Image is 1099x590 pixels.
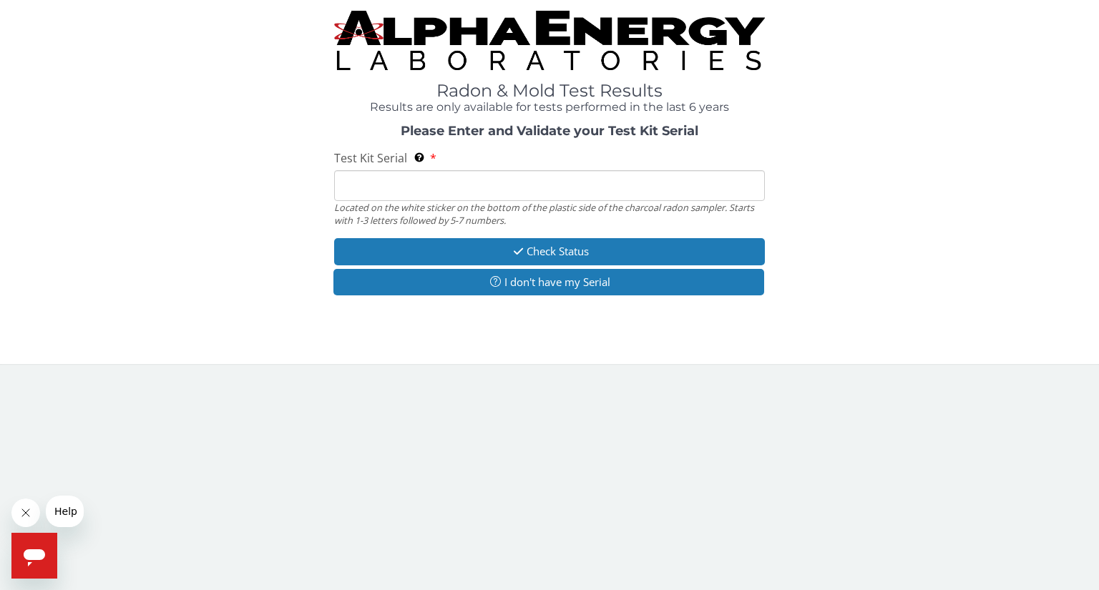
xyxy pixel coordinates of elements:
button: Check Status [334,238,765,265]
img: TightCrop.jpg [334,11,765,70]
span: Test Kit Serial [334,150,407,166]
iframe: Message from company [46,496,84,527]
iframe: Button to launch messaging window [11,533,57,579]
button: I don't have my Serial [333,269,764,295]
h4: Results are only available for tests performed in the last 6 years [334,101,765,114]
div: Located on the white sticker on the bottom of the plastic side of the charcoal radon sampler. Sta... [334,201,765,227]
h1: Radon & Mold Test Results [334,82,765,100]
iframe: Close message [11,498,40,527]
strong: Please Enter and Validate your Test Kit Serial [401,123,698,139]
